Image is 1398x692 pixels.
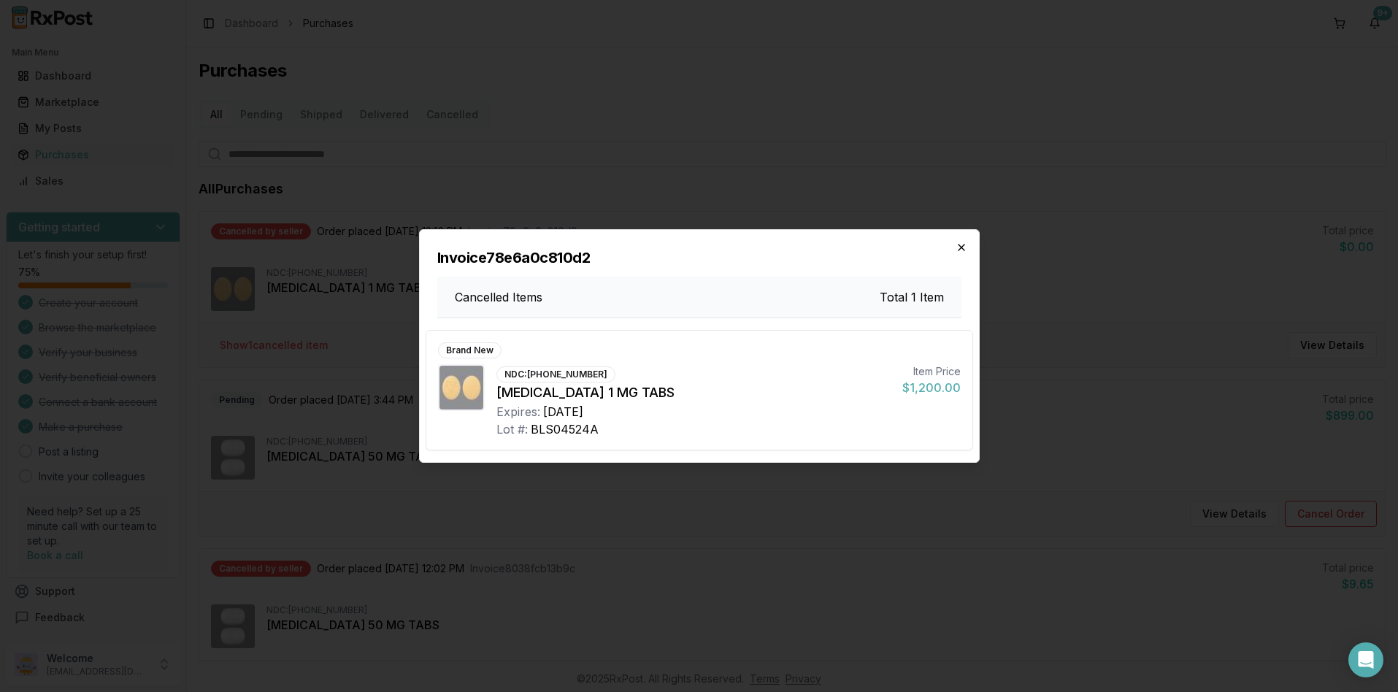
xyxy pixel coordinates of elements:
h3: Cancelled Items [455,288,542,306]
div: [DATE] [543,403,583,420]
div: [MEDICAL_DATA] 1 MG TABS [496,382,891,403]
div: NDC: [PHONE_NUMBER] [496,366,615,382]
div: Brand New [438,342,502,358]
div: Item Price [902,364,961,379]
div: $1,200.00 [902,379,961,396]
div: Lot #: [496,420,528,438]
h3: Total 1 Item [880,288,944,306]
h2: Invoice 78e6a0c810d2 [437,247,961,268]
div: BLS04524A [531,420,599,438]
div: Expires: [496,403,540,420]
img: Rexulti 1 MG TABS [439,366,483,410]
